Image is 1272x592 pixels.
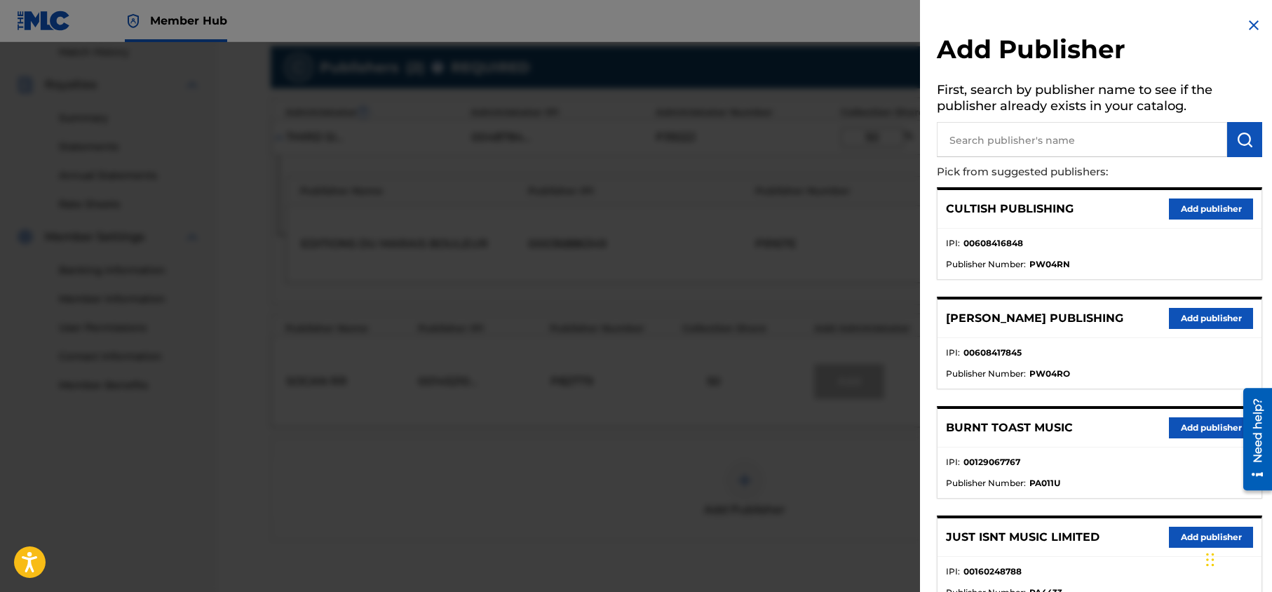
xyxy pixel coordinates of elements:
[1169,199,1253,220] button: Add publisher
[946,529,1100,546] p: JUST ISNT MUSIC LIMITED
[1202,525,1272,592] iframe: Chat Widget
[946,419,1073,436] p: BURNT TOAST MUSIC
[937,122,1227,157] input: Search publisher's name
[1236,131,1253,148] img: Search Works
[1029,477,1060,490] strong: PA011U
[963,456,1020,469] strong: 00129067767
[1029,368,1070,380] strong: PW04RO
[17,11,71,31] img: MLC Logo
[946,477,1026,490] span: Publisher Number :
[150,13,227,29] span: Member Hub
[963,347,1022,359] strong: 00608417845
[937,157,1182,187] p: Pick from suggested publishers:
[1206,539,1215,581] div: Drag
[1169,527,1253,548] button: Add publisher
[946,258,1026,271] span: Publisher Number :
[963,237,1023,250] strong: 00608416848
[1169,417,1253,438] button: Add publisher
[1029,258,1070,271] strong: PW04RN
[125,13,142,29] img: Top Rightsholder
[946,565,960,578] span: IPI :
[1169,308,1253,329] button: Add publisher
[946,237,960,250] span: IPI :
[1233,383,1272,496] iframe: Resource Center
[937,34,1262,69] h2: Add Publisher
[946,347,960,359] span: IPI :
[946,456,960,469] span: IPI :
[946,310,1123,327] p: [PERSON_NAME] PUBLISHING
[963,565,1022,578] strong: 00160248788
[937,78,1262,122] h5: First, search by publisher name to see if the publisher already exists in your catalog.
[946,368,1026,380] span: Publisher Number :
[946,201,1074,217] p: CULTISH PUBLISHING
